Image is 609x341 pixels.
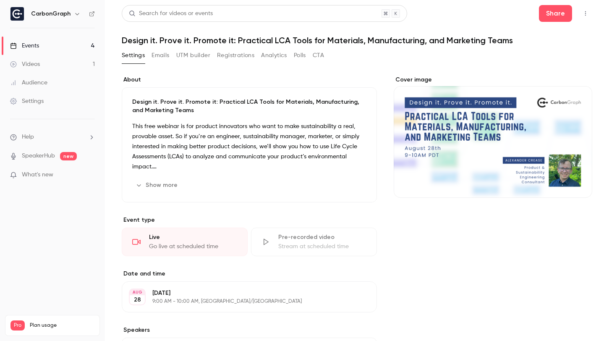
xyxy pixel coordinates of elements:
[132,121,366,172] p: This free webinar is for product innovators who want to make sustainability a real, provable asse...
[152,49,169,62] button: Emails
[10,133,95,142] li: help-dropdown-opener
[176,49,210,62] button: UTM builder
[10,97,44,105] div: Settings
[122,326,377,334] label: Speakers
[130,289,145,295] div: AUG
[152,298,332,305] p: 9:00 AM - 10:00 AM, [GEOGRAPHIC_DATA]/[GEOGRAPHIC_DATA]
[10,79,47,87] div: Audience
[22,133,34,142] span: Help
[122,49,145,62] button: Settings
[10,7,24,21] img: CarbonGraph
[278,242,366,251] div: Stream at scheduled time
[10,60,40,68] div: Videos
[539,5,572,22] button: Share
[22,152,55,160] a: SpeakerHub
[10,42,39,50] div: Events
[313,49,324,62] button: CTA
[122,76,377,84] label: About
[152,289,332,297] p: [DATE]
[10,320,25,331] span: Pro
[394,76,592,198] section: Cover image
[60,152,77,160] span: new
[129,9,213,18] div: Search for videos or events
[149,242,237,251] div: Go live at scheduled time
[278,233,366,241] div: Pre-recorded video
[394,76,592,84] label: Cover image
[149,233,237,241] div: Live
[122,35,592,45] h1: Design it. Prove it. Promote it: Practical LCA Tools for Materials, Manufacturing, and Marketing ...
[30,322,94,329] span: Plan usage
[134,296,141,304] p: 28
[261,49,287,62] button: Analytics
[217,49,254,62] button: Registrations
[22,170,53,179] span: What's new
[122,216,377,224] p: Event type
[31,10,71,18] h6: CarbonGraph
[122,228,248,256] div: LiveGo live at scheduled time
[122,270,377,278] label: Date and time
[85,171,95,179] iframe: Noticeable Trigger
[251,228,377,256] div: Pre-recorded videoStream at scheduled time
[294,49,306,62] button: Polls
[132,98,366,115] p: Design it. Prove it. Promote it: Practical LCA Tools for Materials, Manufacturing, and Marketing ...
[132,178,183,192] button: Show more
